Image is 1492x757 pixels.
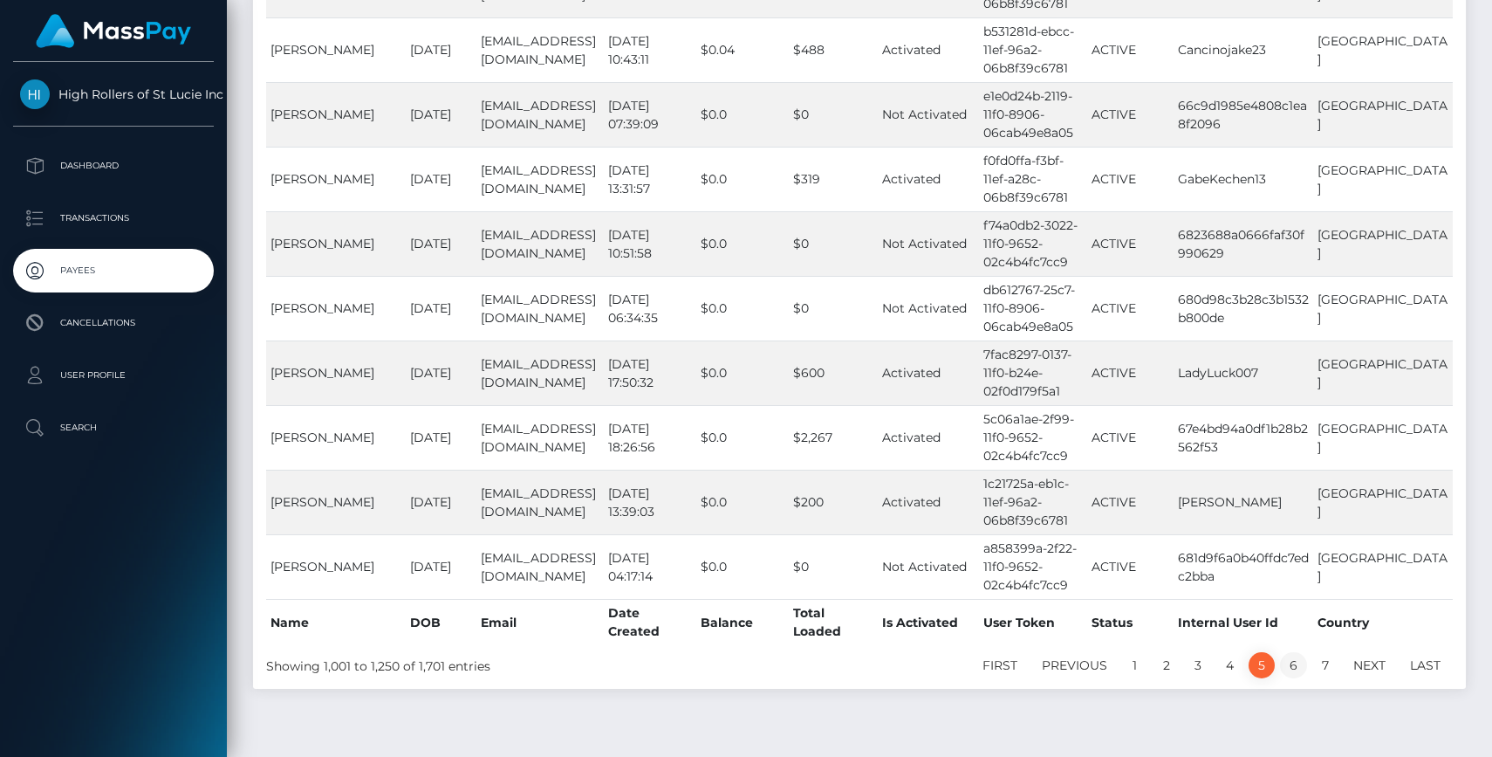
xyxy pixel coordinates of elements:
[604,599,695,645] th: Date Created
[789,470,878,534] td: $200
[1174,147,1313,211] td: GabeKechen13
[973,652,1027,678] a: First
[789,17,878,82] td: $488
[20,258,207,284] p: Payees
[1400,652,1450,678] a: Last
[13,249,214,292] a: Payees
[1174,341,1313,405] td: LadyLuck007
[13,144,214,188] a: Dashboard
[878,534,979,599] td: Not Activated
[604,211,695,276] td: [DATE] 10:51:58
[696,341,789,405] td: $0.0
[979,211,1086,276] td: f74a0db2-3022-11f0-9652-02c4b4fc7cc9
[1313,534,1453,599] td: [GEOGRAPHIC_DATA]
[406,470,476,534] td: [DATE]
[13,301,214,345] a: Cancellations
[13,86,214,102] span: High Rollers of St Lucie Inc
[13,354,214,397] a: User Profile
[1313,276,1453,341] td: [GEOGRAPHIC_DATA]
[789,599,878,645] th: Total Loaded
[696,405,789,470] td: $0.0
[789,211,878,276] td: $0
[979,599,1086,645] th: User Token
[20,415,207,441] p: Search
[979,341,1086,405] td: 7fac8297-0137-11f0-b24e-02f0d179f5a1
[20,153,207,179] p: Dashboard
[1313,211,1453,276] td: [GEOGRAPHIC_DATA]
[476,341,604,405] td: [EMAIL_ADDRESS][DOMAIN_NAME]
[1087,534,1174,599] td: ACTIVE
[979,17,1086,82] td: b531281d-ebcc-11ef-96a2-06b8f39c6781
[789,82,878,147] td: $0
[266,211,406,276] td: [PERSON_NAME]
[1313,599,1453,645] th: Country
[20,205,207,231] p: Transactions
[1087,276,1174,341] td: ACTIVE
[13,406,214,450] a: Search
[1087,147,1174,211] td: ACTIVE
[604,147,695,211] td: [DATE] 13:31:57
[696,211,789,276] td: $0.0
[878,17,979,82] td: Activated
[1087,211,1174,276] td: ACTIVE
[406,341,476,405] td: [DATE]
[1280,652,1307,678] a: 6
[1174,405,1313,470] td: 67e4bd94a0df1b28b2562f53
[406,17,476,82] td: [DATE]
[696,82,789,147] td: $0.0
[878,276,979,341] td: Not Activated
[1174,599,1313,645] th: Internal User Id
[979,147,1086,211] td: f0fd0ffa-f3bf-11ef-a28c-06b8f39c6781
[1216,652,1243,678] a: 4
[1174,211,1313,276] td: 6823688a0666faf30f990629
[789,534,878,599] td: $0
[1313,147,1453,211] td: [GEOGRAPHIC_DATA]
[1087,341,1174,405] td: ACTIVE
[476,534,604,599] td: [EMAIL_ADDRESS][DOMAIN_NAME]
[979,276,1086,341] td: db612767-25c7-11f0-8906-06cab49e8a05
[878,211,979,276] td: Not Activated
[476,17,604,82] td: [EMAIL_ADDRESS][DOMAIN_NAME]
[604,82,695,147] td: [DATE] 07:39:09
[878,405,979,470] td: Activated
[979,405,1086,470] td: 5c06a1ae-2f99-11f0-9652-02c4b4fc7cc9
[1313,470,1453,534] td: [GEOGRAPHIC_DATA]
[266,341,406,405] td: [PERSON_NAME]
[406,599,476,645] th: DOB
[476,599,604,645] th: Email
[979,82,1086,147] td: e1e0d24b-2119-11f0-8906-06cab49e8a05
[979,534,1086,599] td: a858399a-2f22-11f0-9652-02c4b4fc7cc9
[789,341,878,405] td: $600
[476,82,604,147] td: [EMAIL_ADDRESS][DOMAIN_NAME]
[266,17,406,82] td: [PERSON_NAME]
[878,470,979,534] td: Activated
[878,82,979,147] td: Not Activated
[476,470,604,534] td: [EMAIL_ADDRESS][DOMAIN_NAME]
[604,341,695,405] td: [DATE] 17:50:32
[1344,652,1395,678] a: Next
[36,14,191,48] img: MassPay Logo
[604,405,695,470] td: [DATE] 18:26:56
[1249,652,1275,678] a: 5
[1174,82,1313,147] td: 66c9d1985e4808c1ea8f2096
[1087,82,1174,147] td: ACTIVE
[1312,652,1338,678] a: 7
[1087,599,1174,645] th: Status
[696,470,789,534] td: $0.0
[604,470,695,534] td: [DATE] 13:39:03
[476,405,604,470] td: [EMAIL_ADDRESS][DOMAIN_NAME]
[476,276,604,341] td: [EMAIL_ADDRESS][DOMAIN_NAME]
[1174,534,1313,599] td: 681d9f6a0b40ffdc7edc2bba
[1313,17,1453,82] td: [GEOGRAPHIC_DATA]
[604,534,695,599] td: [DATE] 04:17:14
[266,534,406,599] td: [PERSON_NAME]
[1313,341,1453,405] td: [GEOGRAPHIC_DATA]
[1087,405,1174,470] td: ACTIVE
[1122,652,1148,678] a: 1
[696,147,789,211] td: $0.0
[406,147,476,211] td: [DATE]
[406,534,476,599] td: [DATE]
[878,341,979,405] td: Activated
[1313,82,1453,147] td: [GEOGRAPHIC_DATA]
[789,147,878,211] td: $319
